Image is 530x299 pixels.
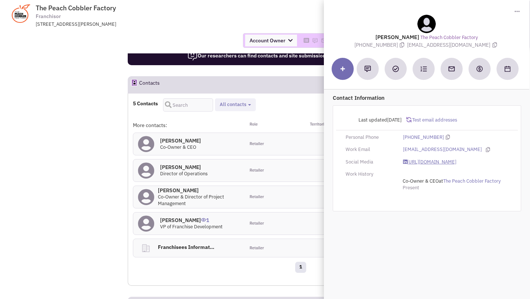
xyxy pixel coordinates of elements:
div: Work Email [341,146,398,153]
h4: [PERSON_NAME] [160,164,208,170]
span: VP of Franchise Development [160,224,223,230]
span: [DATE] [387,117,402,123]
span: Co-Owner & CEO [160,144,196,150]
span: 1 [201,211,209,224]
h4: Franchisees Informat... [155,239,232,255]
a: [URL][DOMAIN_NAME] [403,159,456,166]
div: Social Media [341,159,398,166]
img: Subscribe to a cadence [420,66,427,72]
span: Retailer [250,141,264,147]
h4: [PERSON_NAME] [158,187,240,194]
img: icon-researcher-20.png [187,51,198,61]
img: Add a Task [392,66,399,72]
img: clarity_building-linegeneral.png [141,243,151,253]
span: Retailer [250,221,264,226]
span: Present [403,184,419,191]
div: [STREET_ADDRESS][PERSON_NAME] [36,21,228,28]
span: Co-Owner & Director of Project Management [158,194,224,207]
img: icon-UserInteraction.png [201,218,206,222]
span: The Peach Cobbler Factory [36,4,116,12]
p: Contact Information [333,94,521,102]
span: Co-Owner & CEO [403,178,439,184]
span: Franchisor [36,13,61,20]
h4: [PERSON_NAME] [160,217,223,224]
lable: [PERSON_NAME] [375,34,419,41]
input: Search [163,98,213,112]
div: Territories [300,122,356,129]
img: Create a deal [476,65,483,73]
button: All contacts [218,101,253,109]
img: teammate.png [417,15,436,33]
a: [EMAIL_ADDRESS][DOMAIN_NAME] [403,146,482,153]
a: The Peach Cobbler Factory [443,178,501,185]
img: Send an email [448,65,455,73]
div: Last updated [341,113,406,127]
img: Please add to your accounts [312,38,318,43]
span: All contacts [220,101,246,108]
h4: [PERSON_NAME] [160,137,201,144]
span: [EMAIL_ADDRESS][DOMAIN_NAME] [407,42,499,48]
h4: 5 Contacts [133,100,158,107]
span: Retailer [250,168,264,173]
img: Schedule a Meeting [505,66,510,72]
span: [PHONE_NUMBER] [355,42,407,48]
a: 1 [295,262,306,273]
span: Test email addresses [411,117,457,123]
img: Please add to your accounts [321,38,327,43]
div: Work History [341,171,398,178]
span: Retailer [250,194,264,200]
div: More contacts: [133,122,245,129]
span: at [403,178,501,184]
a: The Peach Cobbler Factory [420,34,478,41]
span: Account Owner [245,35,297,46]
div: Personal Phone [341,134,398,141]
div: Role [245,122,301,129]
img: Add a note [364,66,371,72]
span: Our researchers can find contacts and site submission requirements [187,52,359,59]
span: Director of Operations [160,170,208,177]
span: Retailer [250,245,264,251]
a: [PHONE_NUMBER] [403,134,444,141]
h2: Contacts [139,77,160,93]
